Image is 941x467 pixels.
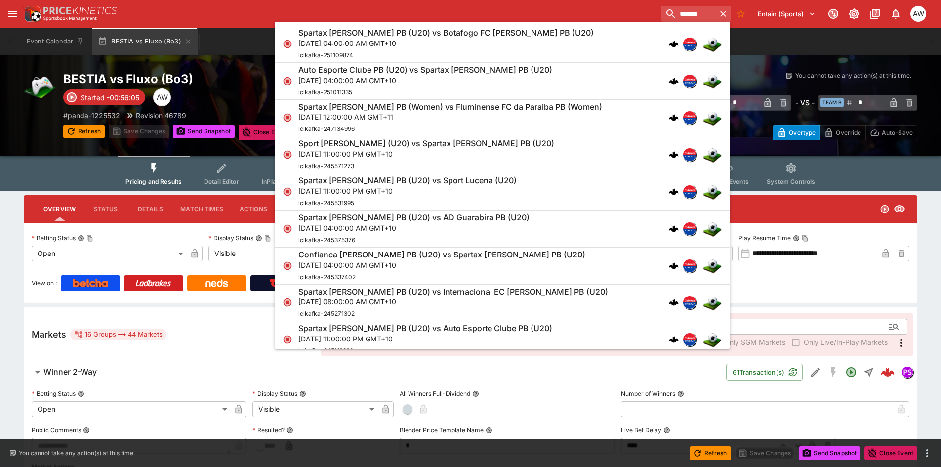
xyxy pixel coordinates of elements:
[125,178,182,185] span: Pricing and Results
[669,39,679,49] img: logo-cerberus.svg
[86,235,93,242] button: Copy To Clipboard
[73,279,108,287] img: Betcha
[298,175,517,186] h6: Spartax [PERSON_NAME] PB (U20) vs Sport Lucena (U20)
[153,88,171,106] div: Ayden Walker
[663,427,670,434] button: Live Bet Delay
[36,197,83,221] button: Overview
[283,187,292,197] svg: Closed
[92,28,198,55] button: BESTIA vs Fluxo (Bo3)
[32,246,187,261] div: Open
[4,5,22,23] button: open drawer
[885,318,903,336] button: Open
[702,182,722,202] img: soccer.png
[63,125,105,138] button: Refresh
[400,389,470,398] p: All Winners Full-Dividend
[683,37,696,51] div: lclkafka
[400,426,484,434] p: Blender Price Template Name
[298,273,356,281] span: lclkafka-245337402
[205,279,228,287] img: Neds
[669,297,679,307] div: cerberus
[283,335,292,344] svg: Closed
[283,224,292,234] svg: Closed
[283,113,292,123] svg: Closed
[32,234,76,242] p: Betting Status
[726,364,803,381] button: 61Transaction(s)
[804,337,888,347] span: Only Live/In-Play Markets
[887,5,904,23] button: Notifications
[819,125,865,140] button: Override
[669,150,679,160] div: cerberus
[683,296,696,309] div: lclkafka
[902,367,913,378] img: pandascore
[298,38,594,48] p: [DATE] 04:00:00 AM GMT+10
[298,102,602,112] h6: Spartax [PERSON_NAME] PB (Women) vs Fluminense FC da Paraiba PB (Women)
[204,178,239,185] span: Detail Editor
[661,6,715,22] input: search
[824,363,842,381] button: SGM Disabled
[881,365,895,379] img: logo-cerberus--red.svg
[789,127,816,138] p: Overtype
[472,390,479,397] button: All Winners Full-Dividend
[669,113,679,123] div: cerberus
[298,149,554,159] p: [DATE] 11:00:00 PM GMT+10
[264,235,271,242] button: Copy To Clipboard
[298,250,585,260] h6: Confianca [PERSON_NAME] PB (U20) vs Spartax [PERSON_NAME] PB (U20)
[298,112,602,122] p: [DATE] 12:00:00 AM GMT+11
[128,197,172,221] button: Details
[824,5,842,23] button: Connected to PK
[864,446,917,460] button: Close Event
[298,162,354,170] span: lclkafka-245571273
[669,335,679,344] div: cerberus
[669,224,679,234] img: logo-cerberus.svg
[135,279,171,287] img: Ladbrokes
[669,261,679,271] div: cerberus
[669,187,679,197] img: logo-cerberus.svg
[677,390,684,397] button: Number of Winners
[298,65,552,75] h6: Auto Esporte Clube PB (U20) vs Spartax [PERSON_NAME] PB (U20)
[298,75,552,85] p: [DATE] 04:00:00 AM GMT+10
[118,156,823,191] div: Event type filters
[32,329,66,340] h5: Markets
[881,365,895,379] div: 32225be0-0337-4bfa-8a60-dbead8ac6aff
[683,185,696,199] div: lclkafka
[878,362,898,382] a: 32225be0-0337-4bfa-8a60-dbead8ac6aff
[683,38,696,50] img: lclkafka.png
[43,7,117,14] img: PriceKinetics
[136,110,186,121] p: Revision 46789
[298,88,352,96] span: lclkafka-251011335
[683,333,696,346] img: lclkafka.png
[910,6,926,22] div: Ayden Walker
[83,197,128,221] button: Status
[173,125,235,138] button: Send Snapshot
[270,279,290,287] img: TabNZ
[298,51,353,59] span: lclkafka-251109874
[298,287,608,297] h6: Spartax [PERSON_NAME] PB (U20) vs Internacional EC [PERSON_NAME] PB (U20)
[298,199,354,207] span: lclkafka-245531995
[298,347,354,354] span: lclkafka-245112980
[621,426,661,434] p: Live Bet Delay
[702,219,722,239] img: soccer.png
[669,187,679,197] div: cerberus
[669,76,679,86] div: cerberus
[283,150,292,160] svg: Closed
[78,235,84,242] button: Betting StatusCopy To Clipboard
[74,329,163,340] div: 16 Groups 44 Markets
[78,390,84,397] button: Betting Status
[298,236,355,244] span: lclkafka-245375376
[298,323,552,334] h6: Spartax [PERSON_NAME] PB (U20) vs Auto Esporte Clube PB (U20)
[683,111,696,124] img: lclkafka.png
[43,367,97,377] h6: Winner 2-Way
[298,223,530,233] p: [DATE] 04:00:00 AM GMT+10
[252,401,378,417] div: Visible
[669,113,679,123] img: logo-cerberus.svg
[702,256,722,276] img: soccer.png
[621,389,675,398] p: Number of Winners
[298,310,355,317] span: lclkafka-245271302
[683,296,696,309] img: lclkafka.png
[738,234,791,242] p: Play Resume Time
[286,427,293,434] button: Resulted?
[283,76,292,86] svg: Closed
[669,39,679,49] div: cerberus
[702,145,722,165] img: soccer.png
[820,98,844,107] span: Team B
